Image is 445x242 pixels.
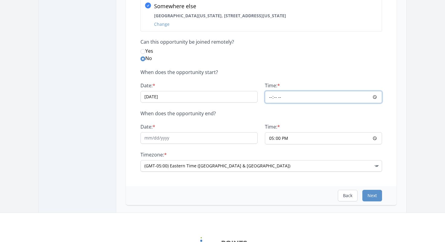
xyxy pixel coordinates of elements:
[140,152,382,158] label: Timezone:
[140,132,258,144] input: mm/dd/yyyy
[265,132,382,144] input: h:mm
[154,2,378,10] p: Somewhere else
[265,124,382,130] label: Time:
[140,91,258,103] input: mm/dd/yyyy
[265,91,382,103] input: h:mm
[140,39,382,45] label: Can this opportunity be joined remotely?
[140,110,382,116] p: When does the opportunity end?
[140,69,382,75] p: When does the opportunity start?
[140,55,382,62] label: No
[338,190,358,201] button: Back
[362,190,382,201] button: Next
[140,82,258,89] label: Date:
[140,56,145,61] input: No
[140,124,258,130] label: Date:
[140,49,145,54] input: Yes
[265,82,382,89] label: Time:
[154,13,286,18] strong: [GEOGRAPHIC_DATA][US_STATE], [STREET_ADDRESS][US_STATE]
[140,47,382,55] label: Yes
[154,21,170,27] button: Somewhere else [GEOGRAPHIC_DATA][US_STATE], [STREET_ADDRESS][US_STATE]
